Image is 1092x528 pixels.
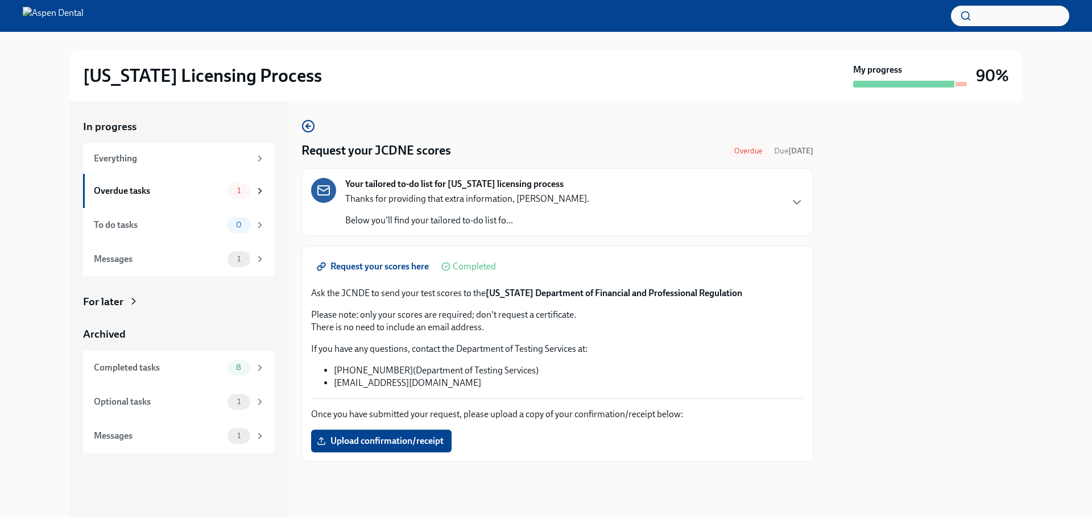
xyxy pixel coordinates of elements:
div: Completed tasks [94,361,223,374]
p: Once you have submitted your request, please upload a copy of your confirmation/receipt below: [311,408,804,421]
span: 1 [230,397,247,406]
p: Please note: only your scores are required; don't request a certificate. There is no need to incl... [311,309,804,334]
img: Aspen Dental [23,7,84,25]
span: 8 [229,363,248,372]
span: 1 [230,431,247,440]
a: Completed tasks8 [83,351,274,385]
span: 0 [229,221,249,229]
strong: [US_STATE] Department of Financial and Professional Regulation [486,288,742,298]
p: Thanks for providing that extra information, [PERSON_NAME]. [345,193,589,205]
a: Messages1 [83,242,274,276]
a: Request your scores here [311,255,437,278]
span: Due [774,146,813,156]
div: For later [83,294,123,309]
h2: [US_STATE] Licensing Process [83,64,322,87]
div: Messages [94,430,223,442]
span: Upload confirmation/receipt [319,435,444,447]
a: To do tasks0 [83,208,274,242]
li: (Department of Testing Services) [334,364,804,377]
strong: Your tailored to-do list for [US_STATE] licensing process [345,178,564,190]
a: Messages1 [83,419,274,453]
label: Upload confirmation/receipt [311,430,452,452]
avayaelement: [PHONE_NUMBER] [334,365,413,376]
div: To do tasks [94,219,223,231]
a: For later [83,294,274,309]
p: If you have any questions, contact the Department of Testing Services at: [311,343,804,355]
span: Request your scores here [319,261,429,272]
a: Everything [83,143,274,174]
span: 1 [230,186,247,195]
div: Everything [94,152,250,165]
span: Overdue [727,147,770,155]
a: Optional tasks1 [83,385,274,419]
div: Optional tasks [94,396,223,408]
div: Messages [94,253,223,265]
strong: My progress [853,64,902,76]
h4: Request your JCDNE scores [301,142,451,159]
a: In progress [83,119,274,134]
p: Below you'll find your tailored to-do list fo... [345,214,589,227]
p: Ask the JCNDE to send your test scores to the [311,287,804,300]
div: Overdue tasks [94,185,223,197]
span: 1 [230,255,247,263]
h3: 90% [976,65,1009,86]
a: Overdue tasks1 [83,174,274,208]
span: August 22nd, 2025 10:00 [774,145,813,156]
a: Archived [83,327,274,342]
li: [EMAIL_ADDRESS][DOMAIN_NAME] [334,377,804,389]
span: Completed [453,262,496,271]
strong: [DATE] [788,146,813,156]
